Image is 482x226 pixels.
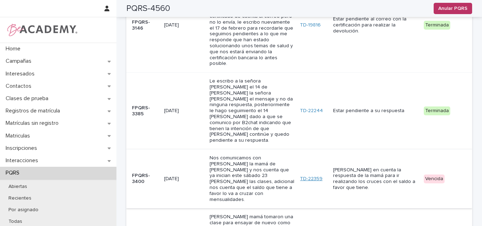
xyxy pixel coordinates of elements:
[164,176,204,182] p: [DATE]
[132,19,158,31] p: FPQRS-3146
[424,106,450,115] div: Terminada
[333,16,418,34] p: Estar pendiente al correo con la certificación para realizar la devolución.
[3,83,37,90] p: Contactos
[132,173,158,185] p: FPQRS-3400
[3,95,54,102] p: Clases de prueba
[333,108,418,114] p: Estar pendiente a su respuesta
[3,133,36,139] p: Matriculas
[300,108,323,114] a: TD-22244
[126,149,472,208] tr: FPQRS-3400[DATE]Nos comunicamos con [PERSON_NAME] la mamá de [PERSON_NAME] y nos cuenta que ya in...
[333,167,418,191] p: [PERSON_NAME] en cuenta la respuesta de la mamá para ir realizando los cruces con el saldo a favo...
[3,108,66,114] p: Registros de matrícula
[438,5,468,12] span: Anular PQRS
[6,23,78,37] img: WPrjXfSUmiLcdUfaYY4Q
[424,175,445,183] div: Vencida
[164,22,204,28] p: [DATE]
[3,58,37,65] p: Campañas
[3,170,25,176] p: PQRS
[3,184,33,190] p: Abiertas
[3,207,44,213] p: Por asignado
[424,21,450,30] div: Terminada
[210,155,295,202] p: Nos comunicamos con [PERSON_NAME] la mamá de [PERSON_NAME] y nos cuenta que ya inician este sábad...
[434,3,472,14] button: Anular PQRS
[3,145,43,152] p: Inscripciones
[300,176,323,182] a: TD-22359
[3,71,40,77] p: Interesados
[3,120,64,127] p: Matrículas sin registro
[126,4,170,14] h2: PQRS-4560
[300,22,321,28] a: TD-19816
[126,73,472,149] tr: FPQRS-3385[DATE]Le escribo a la señora [PERSON_NAME] el 14 de [PERSON_NAME] la señora [PERSON_NAM...
[164,108,204,114] p: [DATE]
[3,219,28,225] p: Todas
[3,45,26,52] p: Home
[3,157,44,164] p: Interacciones
[210,78,295,143] p: Le escribo a la señora [PERSON_NAME] el 14 de [PERSON_NAME] la señora [PERSON_NAME] el mensaje y ...
[132,105,158,117] p: FPQRS-3385
[3,195,37,201] p: Recientes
